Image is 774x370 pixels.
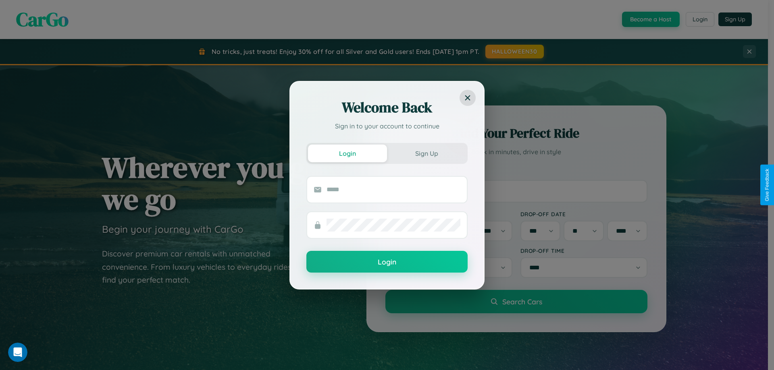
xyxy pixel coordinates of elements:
[764,169,770,201] div: Give Feedback
[306,98,468,117] h2: Welcome Back
[308,145,387,162] button: Login
[306,121,468,131] p: Sign in to your account to continue
[8,343,27,362] iframe: Intercom live chat
[306,251,468,273] button: Login
[387,145,466,162] button: Sign Up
